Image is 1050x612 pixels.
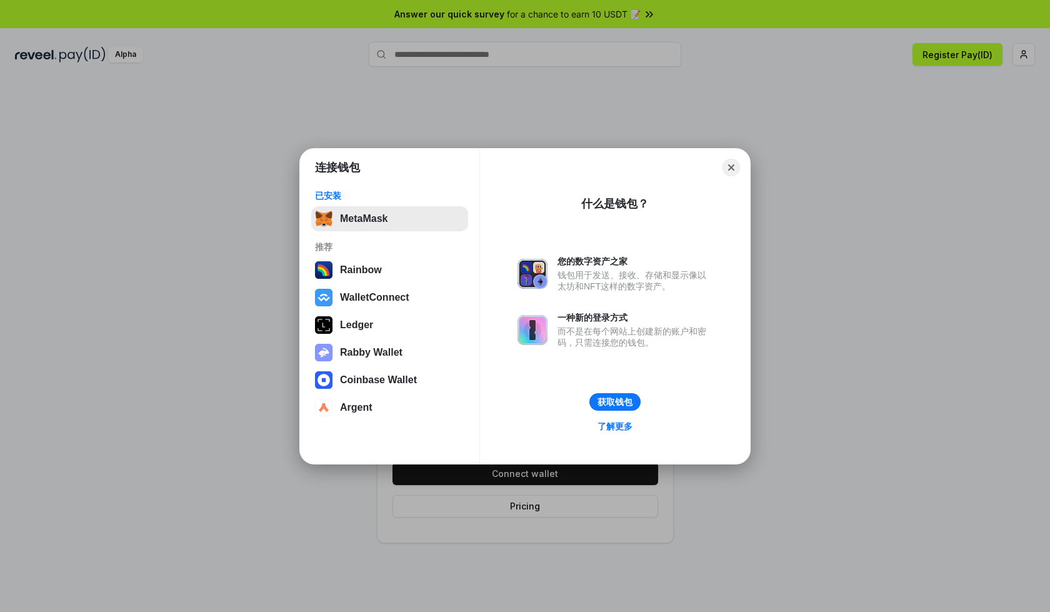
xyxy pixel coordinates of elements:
[722,159,740,176] button: Close
[315,344,332,361] img: svg+xml,%3Csvg%20xmlns%3D%22http%3A%2F%2Fwww.w3.org%2F2000%2Fsvg%22%20fill%3D%22none%22%20viewBox...
[315,210,332,228] img: svg+xml,%3Csvg%20fill%3D%22none%22%20height%3D%2233%22%20viewBox%3D%220%200%2035%2033%22%20width%...
[311,258,468,283] button: Rainbow
[340,374,417,386] div: Coinbase Wallet
[597,421,632,432] div: 了解更多
[557,256,712,267] div: 您的数字资产之家
[590,418,640,434] a: 了解更多
[340,292,409,303] div: WalletConnect
[311,340,468,365] button: Rabby Wallet
[340,402,372,413] div: Argent
[315,399,332,416] img: svg+xml,%3Csvg%20width%3D%2228%22%20height%3D%2228%22%20viewBox%3D%220%200%2028%2028%22%20fill%3D...
[557,269,712,292] div: 钱包用于发送、接收、存储和显示像以太坊和NFT这样的数字资产。
[597,396,632,408] div: 获取钱包
[340,264,382,276] div: Rainbow
[315,190,464,201] div: 已安装
[311,368,468,393] button: Coinbase Wallet
[311,395,468,420] button: Argent
[315,289,332,306] img: svg+xml,%3Csvg%20width%3D%2228%22%20height%3D%2228%22%20viewBox%3D%220%200%2028%2028%22%20fill%3D...
[315,316,332,334] img: svg+xml,%3Csvg%20xmlns%3D%22http%3A%2F%2Fwww.w3.org%2F2000%2Fsvg%22%20width%3D%2228%22%20height%3...
[557,326,712,348] div: 而不是在每个网站上创建新的账户和密码，只需连接您的钱包。
[315,160,360,175] h1: 连接钱包
[517,259,547,289] img: svg+xml,%3Csvg%20xmlns%3D%22http%3A%2F%2Fwww.w3.org%2F2000%2Fsvg%22%20fill%3D%22none%22%20viewBox...
[315,261,332,279] img: svg+xml,%3Csvg%20width%3D%22120%22%20height%3D%22120%22%20viewBox%3D%220%200%20120%20120%22%20fil...
[315,241,464,253] div: 推荐
[340,347,402,358] div: Rabby Wallet
[311,313,468,338] button: Ledger
[311,285,468,310] button: WalletConnect
[557,312,712,323] div: 一种新的登录方式
[581,196,649,211] div: 什么是钱包？
[589,393,641,411] button: 获取钱包
[315,371,332,389] img: svg+xml,%3Csvg%20width%3D%2228%22%20height%3D%2228%22%20viewBox%3D%220%200%2028%2028%22%20fill%3D...
[311,206,468,231] button: MetaMask
[340,319,373,331] div: Ledger
[340,213,387,224] div: MetaMask
[517,315,547,345] img: svg+xml,%3Csvg%20xmlns%3D%22http%3A%2F%2Fwww.w3.org%2F2000%2Fsvg%22%20fill%3D%22none%22%20viewBox...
